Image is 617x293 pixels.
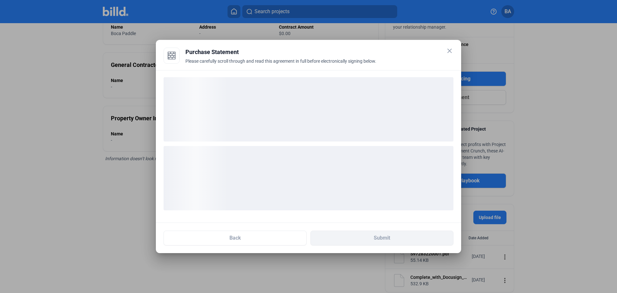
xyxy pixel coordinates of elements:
[164,146,453,210] div: loading
[446,47,453,55] mat-icon: close
[164,231,307,245] button: Back
[164,77,453,142] div: loading
[185,58,453,72] div: Please carefully scroll through and read this agreement in full before electronically signing below.
[310,231,453,245] button: Submit
[185,48,453,57] div: Purchase Statement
